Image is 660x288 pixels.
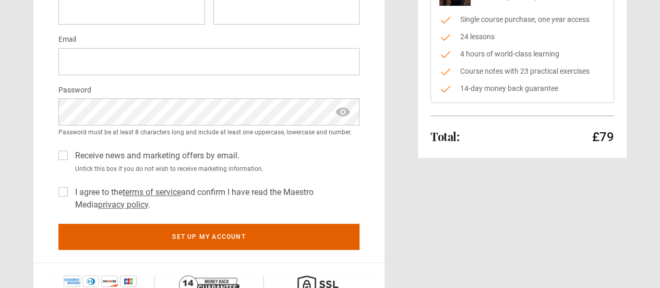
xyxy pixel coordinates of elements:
img: amex [64,275,80,287]
label: Email [58,33,76,46]
img: diners [82,275,99,287]
h2: Total: [430,130,459,143]
label: I agree to the and confirm I have read the Maestro Media . [71,186,359,211]
a: terms of service [123,187,181,197]
small: Untick this box if you do not wish to receive marketing information. [71,164,359,174]
li: Single course purchase, one year access [439,14,605,25]
span: show password [334,98,351,125]
img: discover [101,275,118,287]
li: 14-day money back guarantee [439,83,605,94]
img: jcb [120,275,137,287]
label: Receive news and marketing offers by email. [71,149,239,162]
label: Password [58,84,91,97]
li: 24 lessons [439,31,605,42]
small: Password must be at least 8 characters long and include at least one uppercase, lowercase and num... [58,128,359,137]
a: privacy policy [98,200,148,210]
p: £79 [592,129,614,145]
li: 4 hours of world-class learning [439,49,605,60]
button: Set up my account [58,224,359,250]
li: Course notes with 23 practical exercises [439,66,605,77]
